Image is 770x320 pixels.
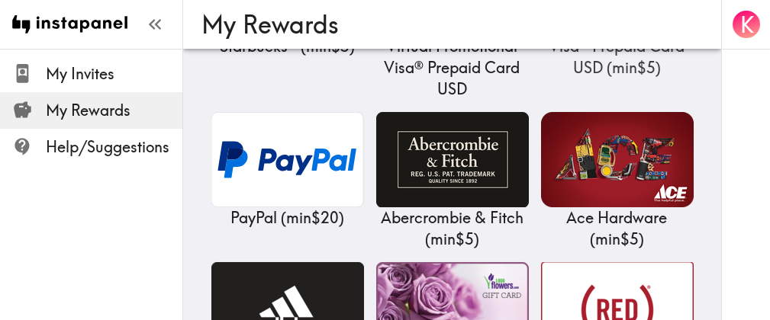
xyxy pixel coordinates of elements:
h3: My Rewards [201,10,691,39]
p: Visa® Prepaid Card USD ( min $5 ) [541,36,694,78]
p: PayPal ( min $20 ) [211,207,364,229]
span: Help/Suggestions [46,136,182,158]
span: K [740,11,754,38]
a: PayPalPayPal (min$20) [211,112,364,229]
p: Ace Hardware ( min $5 ) [541,207,694,250]
span: My Invites [46,63,182,85]
img: Ace Hardware [541,112,694,207]
a: Ace HardwareAce Hardware (min$5) [541,112,694,250]
img: Abercrombie & Fitch [376,112,529,207]
p: Virtual Promotional Visa® Prepaid Card USD [376,36,529,100]
span: My Rewards [46,100,182,121]
img: PayPal [211,112,364,207]
button: K [731,9,762,40]
a: Abercrombie & FitchAbercrombie & Fitch (min$5) [376,112,529,250]
p: Abercrombie & Fitch ( min $5 ) [376,207,529,250]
